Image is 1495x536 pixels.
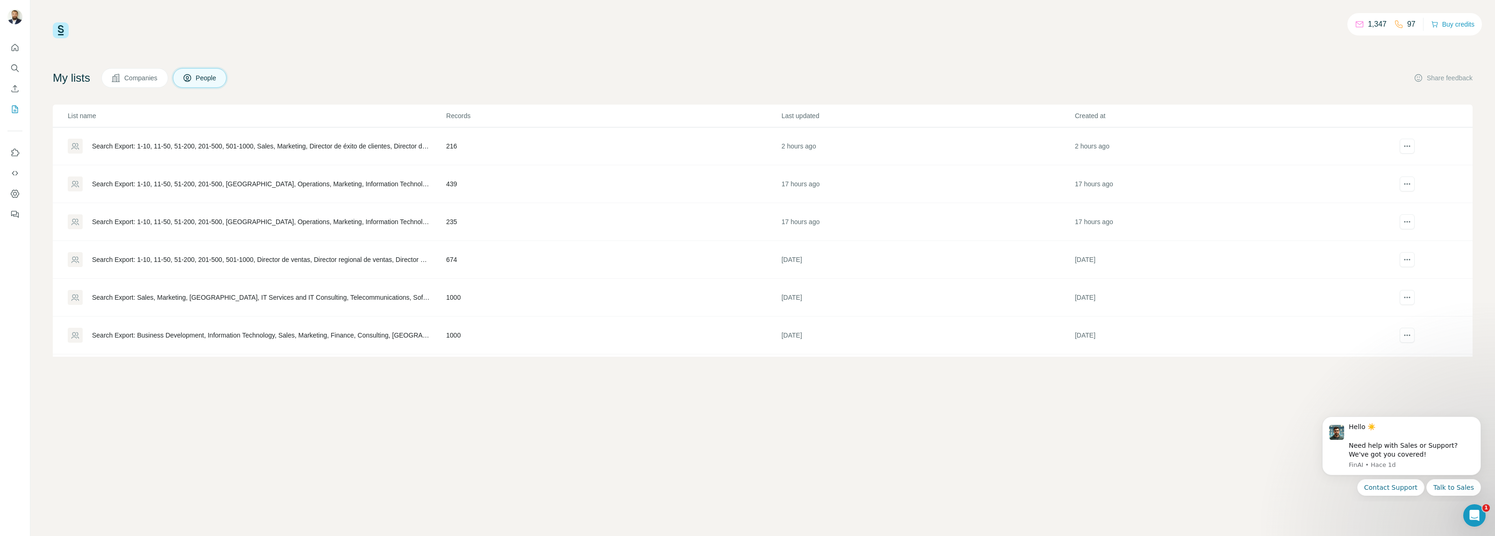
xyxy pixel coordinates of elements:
p: 97 [1407,19,1416,30]
td: [DATE] [781,241,1075,279]
td: 17 hours ago [1075,165,1368,203]
td: [DATE] [781,354,1075,392]
td: [DATE] [781,317,1075,354]
td: [DATE] [1075,317,1368,354]
div: Search Export: Sales, Marketing, [GEOGRAPHIC_DATA], IT Services and IT Consulting, Telecommunicat... [92,293,430,302]
td: 17 hours ago [781,203,1075,241]
iframe: Intercom notifications mensaje [1308,408,1495,501]
button: actions [1400,139,1415,154]
div: Search Export: 1-10, 11-50, 51-200, 201-500, [GEOGRAPHIC_DATA], Operations, Marketing, Informatio... [92,179,430,189]
img: Avatar [7,9,22,24]
div: Search Export: 1-10, 11-50, 51-200, 201-500, 501-1000, Director de ventas, Director regional de v... [92,255,430,264]
td: [DATE] [1075,241,1368,279]
iframe: Intercom live chat [1463,504,1486,527]
button: actions [1400,176,1415,191]
button: Share feedback [1414,73,1473,83]
td: 674 [446,241,781,279]
span: 1 [1482,504,1490,512]
button: Dashboard [7,185,22,202]
td: 2 hours ago [1075,127,1368,165]
div: Search Export: 1-10, 11-50, 51-200, 201-500, 501-1000, Sales, Marketing, Director de éxito de cli... [92,141,430,151]
button: actions [1400,290,1415,305]
p: Records [446,111,781,120]
td: 1000 [446,317,781,354]
td: [DATE] [1075,279,1368,317]
td: 2 hours ago [781,127,1075,165]
button: Feedback [7,206,22,223]
span: Companies [124,73,158,83]
button: Enrich CSV [7,80,22,97]
button: Search [7,60,22,77]
button: Quick start [7,39,22,56]
img: Surfe Logo [53,22,69,38]
div: Search Export: Business Development, Information Technology, Sales, Marketing, Finance, Consultin... [92,331,430,340]
button: My lists [7,101,22,118]
td: [DATE] [1075,354,1368,392]
button: Use Surfe API [7,165,22,182]
h4: My lists [53,71,90,85]
td: 17 hours ago [781,165,1075,203]
button: actions [1400,252,1415,267]
p: 1,347 [1368,19,1387,30]
td: 1000 [446,354,781,392]
span: People [196,73,217,83]
td: 17 hours ago [1075,203,1368,241]
button: actions [1400,328,1415,343]
button: Use Surfe on LinkedIn [7,144,22,161]
td: 235 [446,203,781,241]
p: List name [68,111,445,120]
td: 1000 [446,279,781,317]
p: Created at [1075,111,1367,120]
button: actions [1400,214,1415,229]
button: Buy credits [1431,18,1474,31]
td: 216 [446,127,781,165]
td: [DATE] [781,279,1075,317]
p: Last updated [782,111,1074,120]
div: Search Export: 1-10, 11-50, 51-200, 201-500, [GEOGRAPHIC_DATA], Operations, Marketing, Informatio... [92,217,430,226]
td: 439 [446,165,781,203]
